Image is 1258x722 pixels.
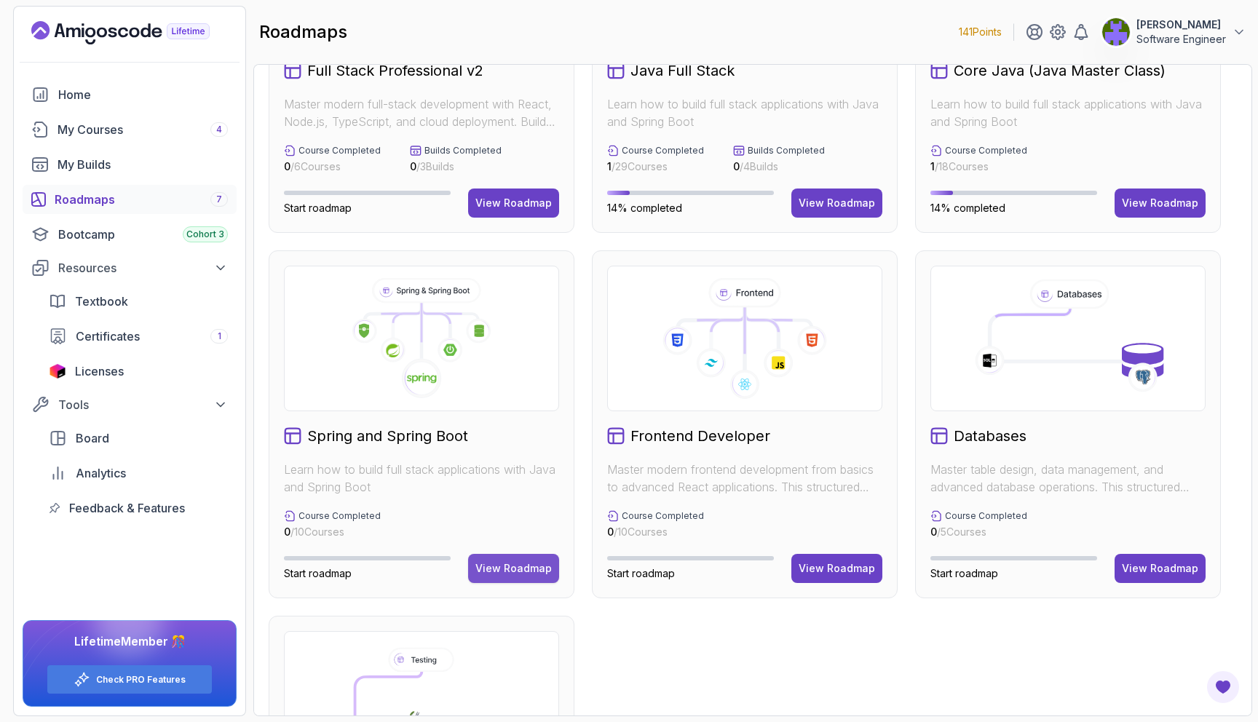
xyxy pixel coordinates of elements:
a: certificates [40,322,237,351]
p: / 10 Courses [607,525,704,539]
a: feedback [40,493,237,523]
img: jetbrains icon [49,364,66,378]
span: Cohort 3 [186,229,224,240]
span: Start roadmap [284,567,352,579]
div: View Roadmap [1122,561,1198,576]
button: Resources [23,255,237,281]
button: Tools [23,392,237,418]
span: Board [76,429,109,447]
span: 4 [216,124,222,135]
p: Master modern full-stack development with React, Node.js, TypeScript, and cloud deployment. Build... [284,95,559,130]
span: 1 [607,160,612,172]
p: [PERSON_NAME] [1136,17,1226,32]
h2: Spring and Spring Boot [307,426,468,446]
p: Course Completed [945,145,1027,156]
p: / 5 Courses [930,525,1027,539]
span: 0 [284,160,290,172]
p: / 4 Builds [733,159,825,174]
p: / 29 Courses [607,159,704,174]
div: View Roadmap [475,561,552,576]
span: Textbook [75,293,128,310]
span: 0 [284,525,290,538]
span: 7 [216,194,222,205]
a: licenses [40,357,237,386]
a: textbook [40,287,237,316]
span: Start roadmap [607,567,675,579]
div: View Roadmap [799,196,875,210]
p: / 3 Builds [410,159,502,174]
span: Start roadmap [284,202,352,214]
a: board [40,424,237,453]
button: View Roadmap [791,554,882,583]
a: roadmaps [23,185,237,214]
p: Course Completed [622,510,704,522]
span: Certificates [76,328,140,345]
button: user profile image[PERSON_NAME]Software Engineer [1101,17,1246,47]
p: Course Completed [298,510,381,522]
p: Software Engineer [1136,32,1226,47]
span: 1 [930,160,935,172]
span: 14% completed [930,202,1005,214]
span: Start roadmap [930,567,998,579]
div: My Builds [58,156,228,173]
div: View Roadmap [799,561,875,576]
div: View Roadmap [475,196,552,210]
h2: roadmaps [259,20,347,44]
span: 14% completed [607,202,682,214]
span: Feedback & Features [69,499,185,517]
p: Master table design, data management, and advanced database operations. This structured learning ... [930,461,1206,496]
p: Builds Completed [748,145,825,156]
div: Home [58,86,228,103]
span: 0 [733,160,740,172]
p: Course Completed [622,145,704,156]
img: user profile image [1102,18,1130,46]
div: My Courses [58,121,228,138]
div: Tools [58,396,228,413]
h2: Core Java (Java Master Class) [954,60,1166,81]
span: 0 [930,525,937,538]
a: courses [23,115,237,144]
span: Analytics [76,464,126,482]
p: / 10 Courses [284,525,381,539]
h2: Full Stack Professional v2 [307,60,483,81]
button: View Roadmap [468,554,559,583]
p: Learn how to build full stack applications with Java and Spring Boot [284,461,559,496]
a: home [23,80,237,109]
p: Learn how to build full stack applications with Java and Spring Boot [607,95,882,130]
button: Open Feedback Button [1206,670,1241,705]
p: Learn how to build full stack applications with Java and Spring Boot [930,95,1206,130]
p: Course Completed [945,510,1027,522]
span: 1 [218,330,221,342]
p: Course Completed [298,145,381,156]
div: Bootcamp [58,226,228,243]
button: View Roadmap [1115,189,1206,218]
button: View Roadmap [791,189,882,218]
a: analytics [40,459,237,488]
p: / 6 Courses [284,159,381,174]
a: Landing page [31,21,243,44]
h2: Frontend Developer [630,426,770,446]
button: View Roadmap [468,189,559,218]
div: View Roadmap [1122,196,1198,210]
a: bootcamp [23,220,237,249]
div: Roadmaps [55,191,228,208]
p: / 18 Courses [930,159,1027,174]
h2: Databases [954,426,1026,446]
p: Builds Completed [424,145,502,156]
div: Resources [58,259,228,277]
button: View Roadmap [1115,554,1206,583]
a: Check PRO Features [96,674,186,686]
a: builds [23,150,237,179]
span: Licenses [75,362,124,380]
p: 141 Points [959,25,1002,39]
span: 0 [607,525,614,538]
span: 0 [410,160,416,172]
p: Master modern frontend development from basics to advanced React applications. This structured le... [607,461,882,496]
button: Check PRO Features [47,665,213,694]
h2: Java Full Stack [630,60,735,81]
